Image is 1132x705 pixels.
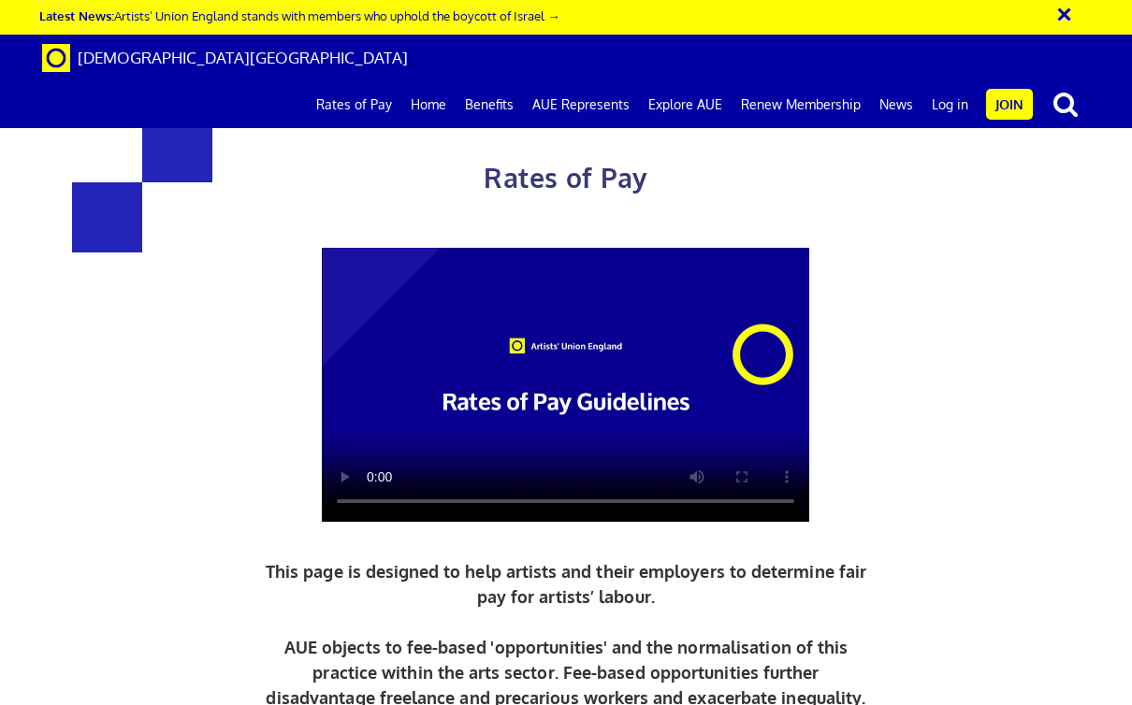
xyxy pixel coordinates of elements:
strong: Latest News: [39,7,114,23]
a: Join [986,89,1033,120]
a: Latest News:Artists’ Union England stands with members who uphold the boycott of Israel → [39,7,559,23]
a: Explore AUE [639,81,732,128]
span: [DEMOGRAPHIC_DATA][GEOGRAPHIC_DATA] [78,48,408,67]
span: Rates of Pay [484,161,647,194]
a: Brand [DEMOGRAPHIC_DATA][GEOGRAPHIC_DATA] [28,35,422,81]
button: search [1037,84,1095,123]
a: Rates of Pay [307,81,401,128]
a: News [870,81,922,128]
a: Renew Membership [732,81,870,128]
a: AUE Represents [523,81,639,128]
a: Home [401,81,456,128]
a: Benefits [456,81,523,128]
a: Log in [922,81,978,128]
